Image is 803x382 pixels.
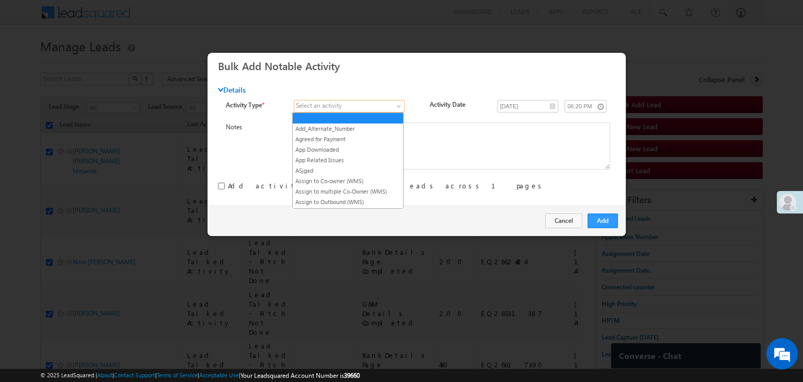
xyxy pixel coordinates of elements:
[293,176,403,186] a: Assign to Co-owner (WMS)
[199,372,239,378] a: Acceptable Use
[293,197,403,207] a: Assign to Outbound (WMS)
[97,372,112,378] a: About
[293,166,403,175] a: ASjgad
[293,145,403,154] a: App Downloaded
[588,214,618,228] button: Add
[228,181,545,190] p: Add activity for all 15 leads across 1 pages
[293,134,403,144] a: Agreed for Payment
[430,100,487,109] label: Activity Date
[218,57,622,75] h3: Bulk Add Notable Activity
[344,372,360,379] span: 39660
[153,300,190,314] em: Submit
[296,101,342,110] div: Select an activity
[18,55,44,69] img: d_60004797649_company_0_60004797649
[171,5,197,30] div: Minimize live chat window
[293,187,403,196] a: Assign to multiple Co-Owner (WMS)
[226,122,283,132] label: Notes
[40,370,360,380] span: © 2025 LeadSquared | | | | |
[54,55,176,69] div: Leave a message
[545,214,582,228] button: Cancel
[157,372,198,378] a: Terms of Service
[226,100,283,110] label: Activity Type
[114,372,155,378] a: Contact Support
[218,85,246,95] span: Details
[240,372,360,379] span: Your Leadsquared Account Number is
[14,97,191,291] textarea: Type your message and click 'Submit'
[293,208,403,217] a: Audit Form Activity
[293,155,403,165] a: App Related Issues
[293,124,403,133] a: Add_Alternate_Number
